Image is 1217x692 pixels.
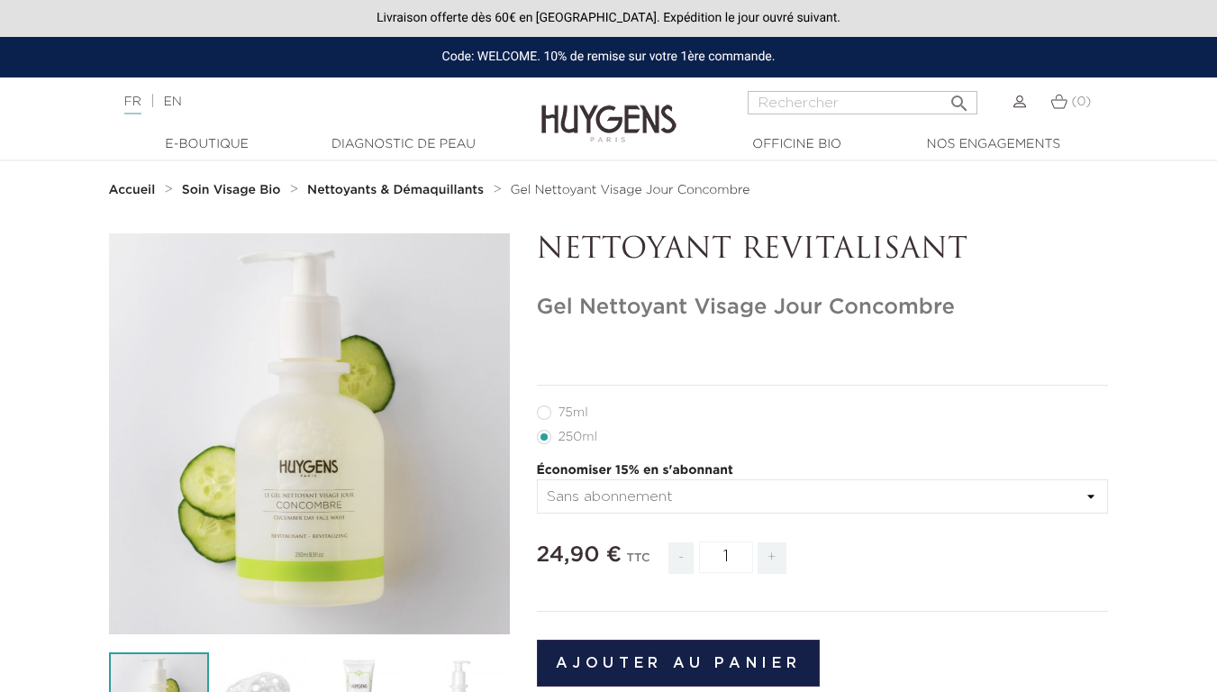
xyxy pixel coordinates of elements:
h1: Gel Nettoyant Visage Jour Concombre [537,295,1109,321]
a: Nettoyants & Démaquillants [307,183,488,197]
strong: Soin Visage Bio [182,184,281,196]
a: Gel Nettoyant Visage Jour Concombre [511,183,750,197]
span: (0) [1071,96,1091,108]
span: 24,90 € [537,544,622,566]
span: - [668,542,694,574]
div: | [115,91,494,113]
a: Diagnostic de peau [313,135,494,154]
a: Officine Bio [707,135,887,154]
a: Nos engagements [904,135,1084,154]
a: FR [124,96,141,114]
button:  [943,86,976,110]
a: Soin Visage Bio [182,183,286,197]
label: 75ml [537,405,610,420]
p: Économiser 15% en s'abonnant [537,461,1109,480]
input: Rechercher [748,91,977,114]
strong: Nettoyants & Démaquillants [307,184,484,196]
label: 250ml [537,430,619,444]
button: Ajouter au panier [537,640,821,687]
div: TTC [627,539,650,587]
a: E-Boutique [117,135,297,154]
a: Accueil [109,183,159,197]
a: EN [163,96,181,108]
strong: Accueil [109,184,156,196]
span: Gel Nettoyant Visage Jour Concombre [511,184,750,196]
img: Huygens [541,76,677,145]
span: + [758,542,786,574]
p: NETTOYANT REVITALISANT [537,233,1109,268]
input: Quantité [699,542,753,573]
i:  [949,87,970,109]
